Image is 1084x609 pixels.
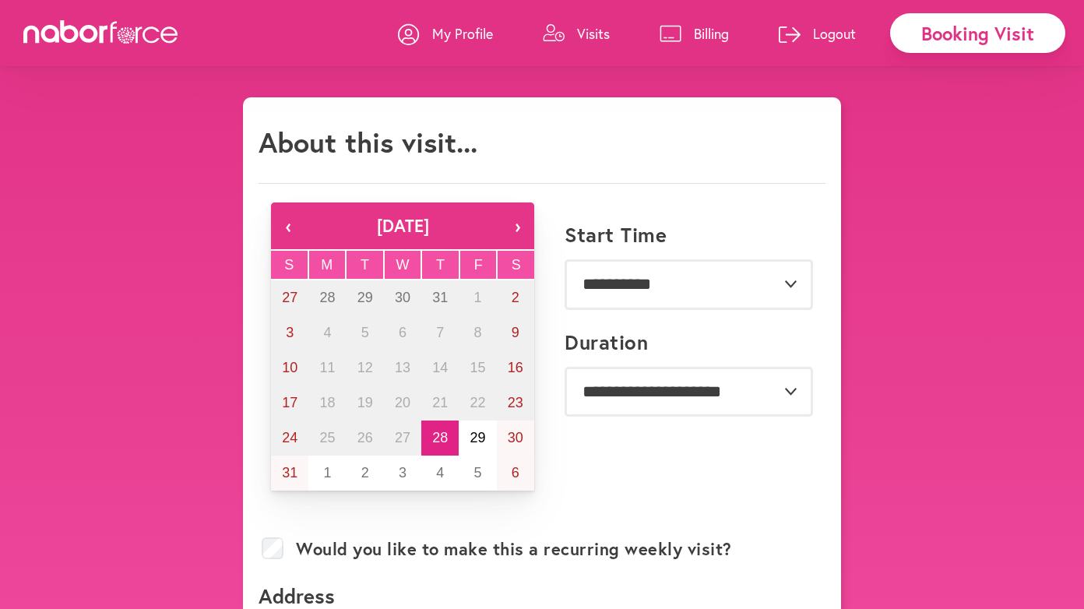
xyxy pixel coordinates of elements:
[323,325,331,340] abbr: August 4, 2025
[421,456,459,491] button: September 4, 2025
[436,325,444,340] abbr: August 7, 2025
[436,257,445,273] abbr: Thursday
[282,465,297,481] abbr: August 31, 2025
[319,290,335,305] abbr: July 28, 2025
[512,257,521,273] abbr: Saturday
[384,280,421,315] button: July 30, 2025
[421,280,459,315] button: July 31, 2025
[395,290,410,305] abbr: July 30, 2025
[308,350,346,385] button: August 11, 2025
[384,421,421,456] button: August 27, 2025
[319,395,335,410] abbr: August 18, 2025
[421,350,459,385] button: August 14, 2025
[459,280,496,315] button: August 1, 2025
[361,257,369,273] abbr: Tuesday
[308,315,346,350] button: August 4, 2025
[361,465,369,481] abbr: September 2, 2025
[399,465,406,481] abbr: September 3, 2025
[347,421,384,456] button: August 26, 2025
[497,421,534,456] button: August 30, 2025
[347,456,384,491] button: September 2, 2025
[361,325,369,340] abbr: August 5, 2025
[470,430,486,445] abbr: August 29, 2025
[305,202,500,249] button: [DATE]
[282,290,297,305] abbr: July 27, 2025
[497,315,534,350] button: August 9, 2025
[282,395,297,410] abbr: August 17, 2025
[421,421,459,456] button: August 28, 2025
[395,360,410,375] abbr: August 13, 2025
[474,257,483,273] abbr: Friday
[660,10,729,57] a: Billing
[508,395,523,410] abbr: August 23, 2025
[271,280,308,315] button: July 27, 2025
[357,360,373,375] abbr: August 12, 2025
[474,290,482,305] abbr: August 1, 2025
[813,24,856,43] p: Logout
[543,10,610,57] a: Visits
[459,421,496,456] button: August 29, 2025
[384,456,421,491] button: September 3, 2025
[347,315,384,350] button: August 5, 2025
[512,465,519,481] abbr: September 6, 2025
[271,202,305,249] button: ‹
[319,360,335,375] abbr: August 11, 2025
[577,24,610,43] p: Visits
[396,257,410,273] abbr: Wednesday
[565,330,648,354] label: Duration
[432,360,448,375] abbr: August 14, 2025
[308,421,346,456] button: August 25, 2025
[565,223,667,247] label: Start Time
[308,280,346,315] button: July 28, 2025
[357,395,373,410] abbr: August 19, 2025
[398,10,493,57] a: My Profile
[347,350,384,385] button: August 12, 2025
[271,350,308,385] button: August 10, 2025
[500,202,534,249] button: ›
[459,315,496,350] button: August 8, 2025
[347,385,384,421] button: August 19, 2025
[512,325,519,340] abbr: August 9, 2025
[286,325,294,340] abbr: August 3, 2025
[497,456,534,491] button: September 6, 2025
[282,430,297,445] abbr: August 24, 2025
[508,430,523,445] abbr: August 30, 2025
[399,325,406,340] abbr: August 6, 2025
[497,385,534,421] button: August 23, 2025
[284,257,294,273] abbr: Sunday
[384,385,421,421] button: August 20, 2025
[384,315,421,350] button: August 6, 2025
[432,290,448,305] abbr: July 31, 2025
[508,360,523,375] abbr: August 16, 2025
[271,385,308,421] button: August 17, 2025
[512,290,519,305] abbr: August 2, 2025
[497,280,534,315] button: August 2, 2025
[259,125,477,159] h1: About this visit...
[432,430,448,445] abbr: August 28, 2025
[890,13,1065,53] div: Booking Visit
[357,430,373,445] abbr: August 26, 2025
[395,430,410,445] abbr: August 27, 2025
[432,395,448,410] abbr: August 21, 2025
[470,395,486,410] abbr: August 22, 2025
[296,539,732,559] label: Would you like to make this a recurring weekly visit?
[432,24,493,43] p: My Profile
[470,360,486,375] abbr: August 15, 2025
[319,430,335,445] abbr: August 25, 2025
[395,395,410,410] abbr: August 20, 2025
[459,385,496,421] button: August 22, 2025
[308,385,346,421] button: August 18, 2025
[474,325,482,340] abbr: August 8, 2025
[459,350,496,385] button: August 15, 2025
[779,10,856,57] a: Logout
[347,280,384,315] button: July 29, 2025
[694,24,729,43] p: Billing
[308,456,346,491] button: September 1, 2025
[474,465,482,481] abbr: September 5, 2025
[459,456,496,491] button: September 5, 2025
[321,257,333,273] abbr: Monday
[271,456,308,491] button: August 31, 2025
[436,465,444,481] abbr: September 4, 2025
[323,465,331,481] abbr: September 1, 2025
[282,360,297,375] abbr: August 10, 2025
